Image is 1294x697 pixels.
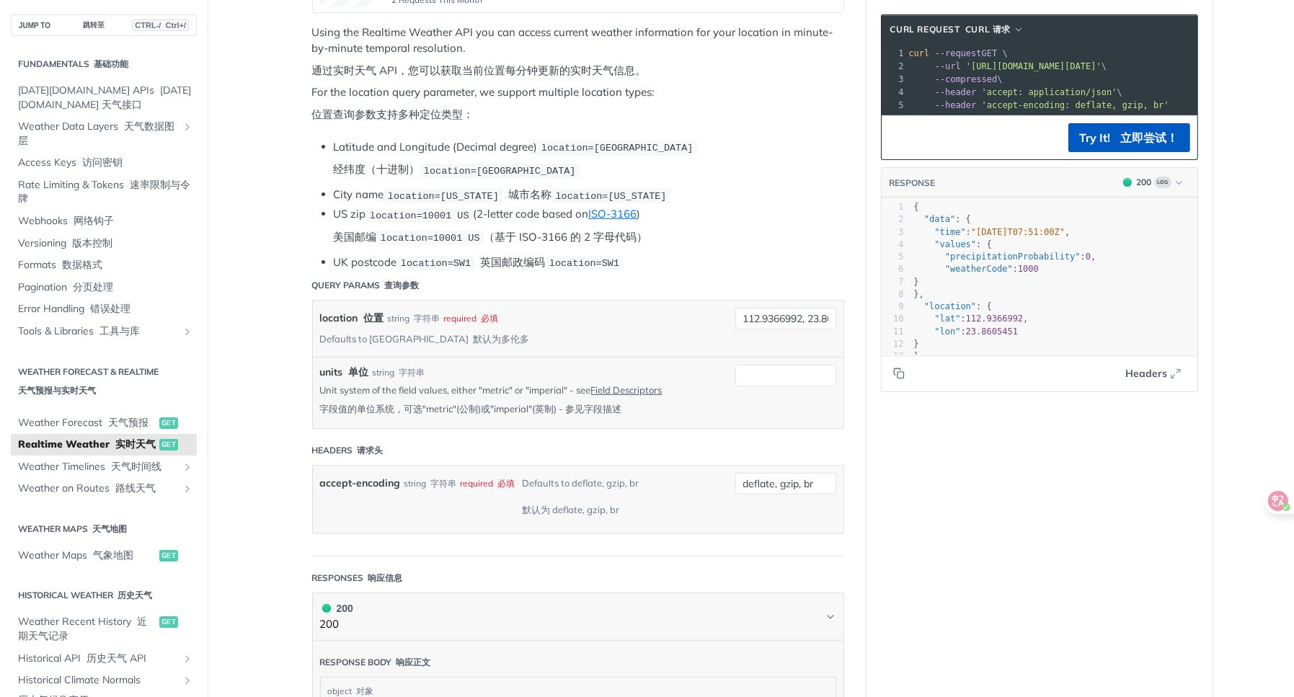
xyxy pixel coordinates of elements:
[182,675,193,686] button: Show subpages for Historical Climate Normals
[935,74,998,84] span: --compressed
[334,187,844,203] li: City name
[882,288,904,301] div: 8
[424,165,576,176] span: location=[GEOGRAPHIC_DATA]
[1137,176,1152,189] div: 200
[83,21,105,29] font: 跳转至
[312,63,647,77] font: 通过实时天气 API，您可以获取当前位置每分钟更新的实时天气信息。
[934,314,960,324] span: "lat"
[82,156,123,169] font: 访问密钥
[914,202,919,212] span: {
[882,86,906,99] div: 4
[18,416,156,430] span: Weather Forecast
[882,239,904,251] div: 4
[182,326,193,337] button: Show subpages for Tools & Libraries
[966,314,1023,324] span: 112.9366992
[320,616,353,633] p: 200
[320,308,384,329] label: location
[882,60,906,73] div: 2
[18,120,178,148] span: Weather Data Layers
[334,254,844,271] li: UK postcode
[18,178,193,206] span: Rate Limiting & Tokens
[882,313,904,325] div: 10
[399,367,425,378] font: 字符串
[935,87,977,97] span: --header
[966,61,1102,71] span: '[URL][DOMAIN_NAME][DATE]'
[1086,252,1091,262] span: 0
[11,545,197,567] a: Weather Maps 气象地图get
[159,616,178,628] span: get
[1068,123,1190,152] button: Try It! 立即尝试！
[909,48,1008,58] span: GET \
[312,444,384,457] div: Headers
[889,127,909,148] button: Copy to clipboard
[882,350,904,363] div: 13
[924,301,976,311] span: "location"
[885,22,1029,37] button: cURL Request CURL 请求
[982,100,1169,110] span: 'accept-encoding: deflate, gzip, br'
[11,321,197,342] a: Tools & Libraries 工具与库Show subpages for Tools & Libraries
[889,363,909,384] button: Copy to clipboard
[18,385,96,396] font: 天气预报与实时天气
[18,156,193,170] span: Access Keys
[914,289,925,299] span: },
[320,365,369,380] label: units
[914,264,1040,274] span: :
[914,252,1096,262] span: : ,
[934,227,965,237] span: "time"
[588,207,637,221] a: ISO-3166
[431,478,457,489] font: 字符串
[882,338,904,350] div: 12
[90,302,130,315] font: 错误处理
[444,308,499,329] div: required
[914,314,1029,324] span: : ,
[914,227,1071,237] span: : ,
[132,19,189,31] span: CTRL-/
[320,329,530,350] div: Defaults to [GEOGRAPHIC_DATA]
[1018,264,1039,274] span: 1000
[11,14,197,36] button: JUMP TO 跳转至CTRL-/ Ctrl+/
[914,339,919,349] span: }
[11,277,197,298] a: Pagination 分页处理
[312,572,403,585] div: Responses
[320,383,714,421] p: Unit system of the field values, either "metric" or "imperial" - see
[935,48,982,58] span: --request
[312,279,420,292] div: Query Params
[115,481,156,494] font: 路线天气
[934,239,976,249] span: "values"
[18,120,174,147] font: 天气数据图层
[18,178,190,205] font: 速率限制与令牌
[11,648,197,670] a: Historical API 历史天气 APIShow subpages for Historical API
[404,473,457,494] div: string
[18,615,147,642] font: 近期天气记录
[18,302,193,316] span: Error Handling
[11,611,197,647] a: Weather Recent History 近期天气记录get
[11,210,197,232] a: Webhooks 网络钩子
[320,600,353,616] div: 200
[18,236,193,251] span: Versioning
[373,366,425,379] div: string
[370,210,469,221] span: location=10001 US
[320,473,401,494] label: accept-encoding
[381,233,480,244] span: location=10001 US
[396,657,431,667] font: 响应正文
[1121,130,1179,145] font: 立即尝试！
[182,461,193,473] button: Show subpages for Weather Timelines
[11,365,197,403] h2: Weather Forecast & realtime
[18,324,178,339] span: Tools & Libraries
[11,478,197,500] a: Weather on Routes 路线天气Show subpages for Weather on Routes
[18,460,178,474] span: Weather Timelines
[909,61,1107,71] span: \
[523,504,620,515] font: 默认为 deflate, gzip, br
[320,656,431,669] div: Response body
[18,652,178,666] span: Historical API
[415,313,440,324] font: 字符串
[825,611,836,623] svg: Chevron
[357,685,374,696] font: 对象
[18,481,178,496] span: Weather on Routes
[11,233,197,254] a: Versioning 版本控制
[18,615,156,643] span: Weather Recent History
[11,152,197,174] a: Access Keys 访问密钥
[364,311,384,324] font: 位置
[18,84,193,112] span: [DATE][DOMAIN_NAME] APIs
[882,213,904,226] div: 2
